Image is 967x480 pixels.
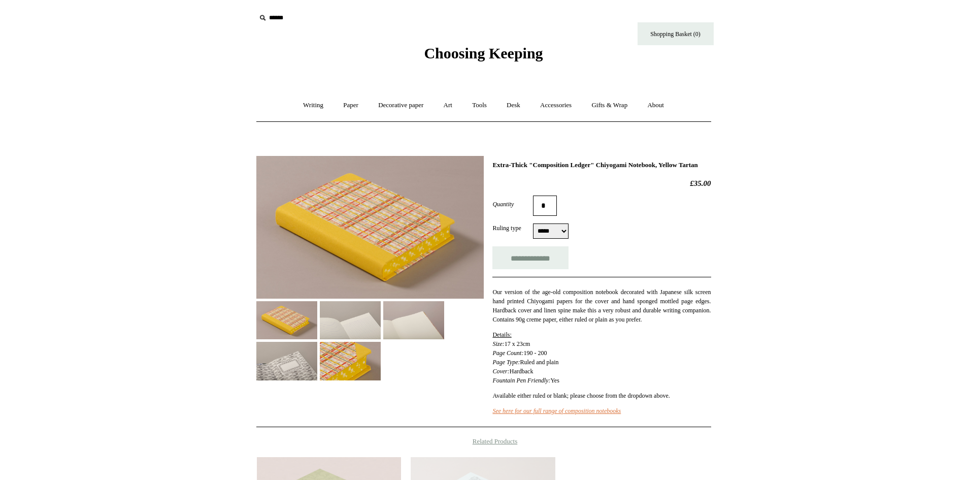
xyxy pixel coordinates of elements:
[510,368,533,375] span: Hardback
[582,92,637,119] a: Gifts & Wrap
[492,287,711,324] p: Our version of the age-old composition notebook decorated with Japanese silk screen hand printed ...
[492,407,621,414] a: See here for our full range of composition notebooks
[383,301,444,339] img: Extra-Thick "Composition Ledger" Chiyogami Notebook, Yellow Tartan
[497,92,529,119] a: Desk
[638,22,714,45] a: Shopping Basket (0)
[320,342,381,380] img: Extra-Thick "Composition Ledger" Chiyogami Notebook, Yellow Tartan
[492,200,533,209] label: Quantity
[435,92,461,119] a: Art
[492,179,711,188] h2: £35.00
[492,331,511,338] span: Details:
[492,391,711,400] p: Available either ruled or blank; please choose from the dropdown above.
[492,349,523,357] em: Page Count:
[505,340,530,347] span: 17 x 23cm
[492,377,550,384] em: Fountain Pen Friendly:
[256,156,484,299] img: Extra-Thick "Composition Ledger" Chiyogami Notebook, Yellow Tartan
[320,301,381,339] img: Extra-Thick "Composition Ledger" Chiyogami Notebook, Yellow Tartan
[334,92,368,119] a: Paper
[424,53,543,60] a: Choosing Keeping
[550,377,559,384] span: Yes
[492,368,509,375] em: Cover:
[492,330,711,385] p: 190 - 200
[230,437,738,445] h4: Related Products
[369,92,432,119] a: Decorative paper
[638,92,673,119] a: About
[492,161,711,169] h1: Extra-Thick "Composition Ledger" Chiyogami Notebook, Yellow Tartan
[492,359,520,366] em: Page Type:
[256,301,317,339] img: Extra-Thick "Composition Ledger" Chiyogami Notebook, Yellow Tartan
[463,92,496,119] a: Tools
[492,340,504,347] em: Size:
[492,223,533,233] label: Ruling type
[294,92,332,119] a: Writing
[531,92,581,119] a: Accessories
[424,45,543,61] span: Choosing Keeping
[520,359,559,366] span: Ruled and plain
[256,342,317,380] img: Extra-Thick "Composition Ledger" Chiyogami Notebook, Yellow Tartan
